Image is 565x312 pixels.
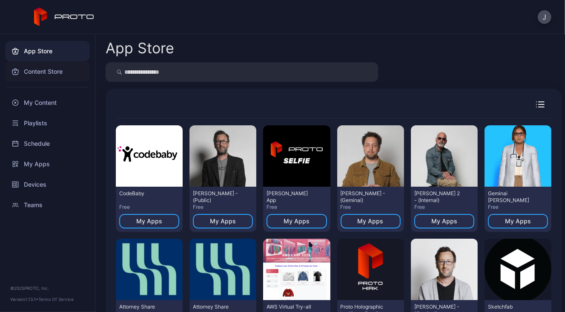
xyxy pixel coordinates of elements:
[136,218,162,225] div: My Apps
[284,218,310,225] div: My Apps
[10,285,85,292] div: © 2025 PROTO, Inc.
[119,204,179,211] div: Free
[5,174,90,195] a: Devices
[267,303,313,310] div: AWS Virtual Try-all
[10,297,38,302] span: Version 1.13.1 •
[193,303,240,310] div: Attorney Share
[488,190,535,204] div: Geminai Dr. Rodriguez
[341,214,401,228] button: My Apps
[5,154,90,174] a: My Apps
[193,204,253,211] div: Free
[414,190,461,204] div: Howie Mandel 2 - (Internal)
[414,214,474,228] button: My Apps
[38,297,74,302] a: Terms Of Service
[341,204,401,211] div: Free
[5,92,90,113] a: My Content
[341,190,387,204] div: Raffi K - (Geminai)
[267,190,313,204] div: David Selfie App
[119,190,166,197] div: CodeBaby
[538,10,551,24] button: J
[210,218,236,225] div: My Apps
[5,61,90,82] a: Content Store
[505,218,531,225] div: My Apps
[358,218,384,225] div: My Apps
[488,303,535,310] div: Sketchfab
[267,204,327,211] div: Free
[119,303,166,310] div: Attorney Share
[106,41,174,55] div: App Store
[193,214,253,228] button: My Apps
[5,113,90,133] a: Playlists
[267,214,327,228] button: My Apps
[5,133,90,154] a: Schedule
[193,190,240,204] div: David N Persona - (Public)
[5,195,90,215] a: Teams
[119,214,179,228] button: My Apps
[5,41,90,61] a: App Store
[488,204,548,211] div: Free
[414,204,474,211] div: Free
[431,218,457,225] div: My Apps
[488,214,548,228] button: My Apps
